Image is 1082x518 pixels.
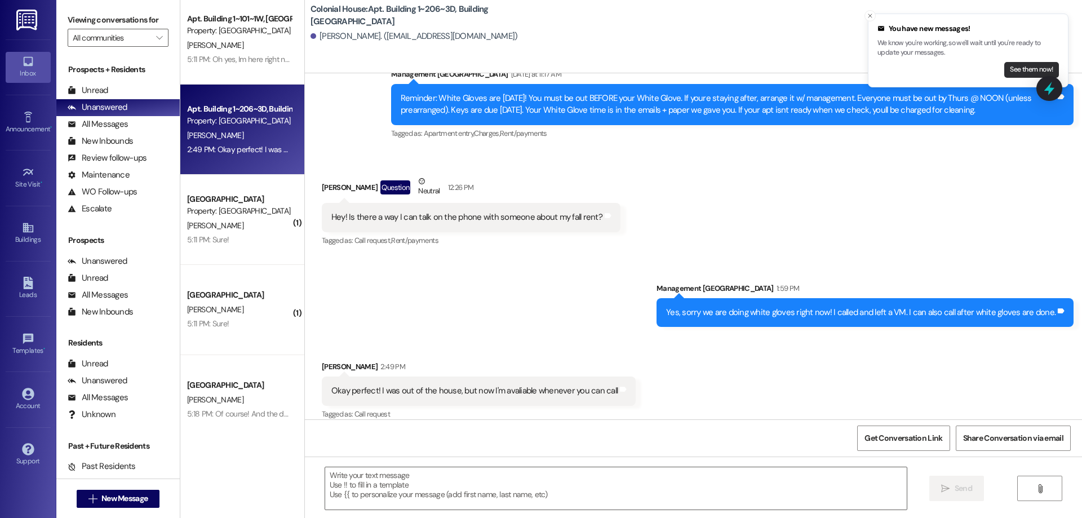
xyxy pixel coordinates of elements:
div: [PERSON_NAME]. ([EMAIL_ADDRESS][DOMAIN_NAME]) [311,30,518,42]
div: All Messages [68,289,128,301]
div: All Messages [68,392,128,404]
span: • [41,179,42,187]
button: Close toast [864,10,876,21]
div: New Inbounds [68,135,133,147]
div: Management [GEOGRAPHIC_DATA] [657,282,1074,298]
div: [GEOGRAPHIC_DATA] [187,193,291,205]
span: [PERSON_NAME] [187,130,243,140]
div: Review follow-ups [68,152,147,164]
button: Share Conversation via email [956,426,1071,451]
div: WO Follow-ups [68,186,137,198]
button: Get Conversation Link [857,426,950,451]
div: Past + Future Residents [56,440,180,452]
span: Apartment entry , [424,129,475,138]
span: Share Conversation via email [963,432,1063,444]
i:  [156,33,162,42]
span: [PERSON_NAME] [187,220,243,231]
div: [GEOGRAPHIC_DATA] [187,379,291,391]
div: Past Residents [68,461,136,472]
div: Tagged as: [322,232,620,249]
img: ResiDesk Logo [16,10,39,30]
div: Neutral [416,175,442,199]
span: Call request , [354,236,392,245]
a: Leads [6,273,51,304]
div: Residents [56,337,180,349]
div: 2:49 PM [378,361,405,373]
div: Reminder: White Gloves are [DATE]! You must be out BEFORE your White Glove. If youre staying afte... [401,92,1056,117]
div: Tagged as: [391,125,1074,141]
a: Site Visit • [6,163,51,193]
span: Rent/payments [500,129,547,138]
a: Buildings [6,218,51,249]
div: [GEOGRAPHIC_DATA] [187,289,291,301]
div: Unread [68,272,108,284]
div: [DATE] at 11:17 AM [508,68,561,80]
a: Inbox [6,52,51,82]
div: 5:11 PM: Sure! [187,318,229,329]
div: Prospects + Residents [56,64,180,76]
a: Templates • [6,329,51,360]
span: [PERSON_NAME] [187,395,243,405]
div: Okay perfect! I was out of the house, but now I'm avaliable whenever you can call [331,385,618,397]
div: You have new messages! [877,23,1059,34]
a: Support [6,440,51,470]
div: Maintenance [68,169,130,181]
div: New Inbounds [68,306,133,318]
button: See them now! [1004,62,1059,78]
input: All communities [73,29,150,47]
div: Question [380,180,410,194]
span: Charges , [474,129,500,138]
a: Account [6,384,51,415]
span: [PERSON_NAME] [187,304,243,315]
button: Send [929,476,984,501]
label: Viewing conversations for [68,11,168,29]
div: Unread [68,85,108,96]
div: Management [GEOGRAPHIC_DATA] [391,68,1074,84]
i:  [941,484,950,493]
div: 12:26 PM [445,181,474,193]
span: Rent/payments [391,236,438,245]
div: [PERSON_NAME] [322,361,636,377]
span: New Message [101,493,148,504]
div: Unread [68,358,108,370]
div: Apt. Building 1~206~3D, Building [GEOGRAPHIC_DATA] [187,103,291,115]
div: 5:18 PM: Of course! And the doors are automatically unlocked, but they sometimes are a bit rough ... [187,409,730,419]
div: Unanswered [68,375,127,387]
i:  [1036,484,1044,493]
span: Send [955,482,972,494]
div: 5:11 PM: Oh yes, Im here right now! [187,54,297,64]
div: Property: [GEOGRAPHIC_DATA] [187,25,291,37]
div: Unanswered [68,101,127,113]
div: 2:49 PM: Okay perfect! I was out of the house, but now I'm avaliable whenever you can call [187,144,482,154]
span: • [43,345,45,353]
div: 5:11 PM: Sure! [187,234,229,245]
div: Yes, sorry we are doing white gloves right now! I called and left a VM. I can also call after whi... [666,307,1056,318]
p: We know you're working, so we'll wait until you're ready to update your messages. [877,38,1059,58]
div: Escalate [68,203,112,215]
i:  [88,494,97,503]
b: Colonial House: Apt. Building 1~206~3D, Building [GEOGRAPHIC_DATA] [311,3,536,28]
span: Get Conversation Link [864,432,942,444]
div: Apt. Building 1~101~1W, [GEOGRAPHIC_DATA] [187,13,291,25]
div: [PERSON_NAME] [322,175,620,203]
span: [PERSON_NAME] [187,40,243,50]
div: Tagged as: [322,406,636,422]
button: New Message [77,490,160,508]
div: Property: [GEOGRAPHIC_DATA] [187,115,291,127]
div: Unanswered [68,255,127,267]
div: All Messages [68,118,128,130]
span: Call request [354,409,390,419]
div: Prospects [56,234,180,246]
div: Unknown [68,409,116,420]
span: • [50,123,52,131]
div: Hey! Is there a way I can talk on the phone with someone about my fall rent? [331,211,602,223]
div: Property: [GEOGRAPHIC_DATA] [187,205,291,217]
div: 1:59 PM [774,282,799,294]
